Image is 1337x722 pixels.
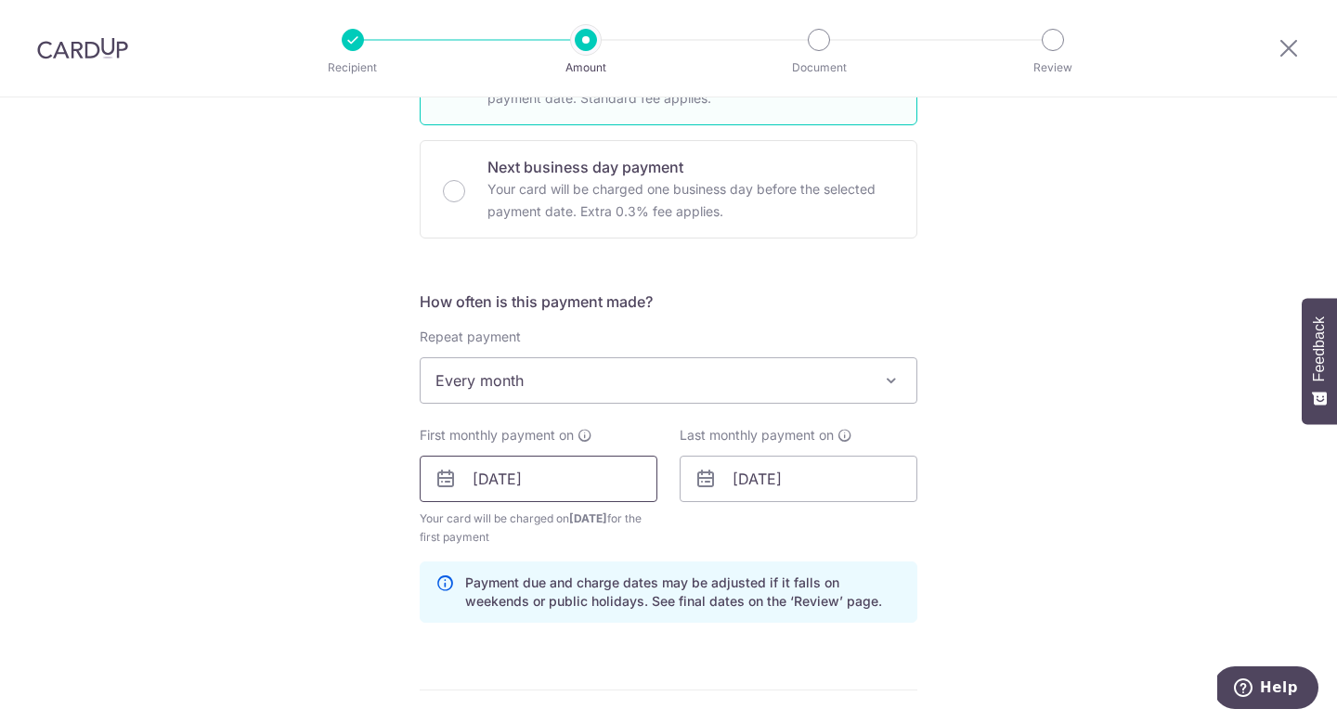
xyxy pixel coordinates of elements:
[680,426,834,445] span: Last monthly payment on
[421,358,916,403] span: Every month
[487,178,894,223] p: Your card will be charged one business day before the selected payment date. Extra 0.3% fee applies.
[420,328,521,346] label: Repeat payment
[1311,316,1328,381] span: Feedback
[284,58,422,77] p: Recipient
[465,574,902,611] p: Payment due and charge dates may be adjusted if it falls on weekends or public holidays. See fina...
[750,58,888,77] p: Document
[37,37,128,59] img: CardUp
[420,290,917,313] h5: How often is this payment made?
[984,58,1122,77] p: Review
[420,509,657,547] span: Your card will be charged on
[1302,298,1337,424] button: Feedback - Show survey
[569,511,607,525] span: [DATE]
[487,156,894,178] p: Next business day payment
[680,456,917,502] input: DD / MM / YYYY
[517,58,655,77] p: Amount
[420,426,574,445] span: First monthly payment on
[420,456,657,502] input: DD / MM / YYYY
[420,357,917,404] span: Every month
[1217,666,1318,713] iframe: Opens a widget where you can find more information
